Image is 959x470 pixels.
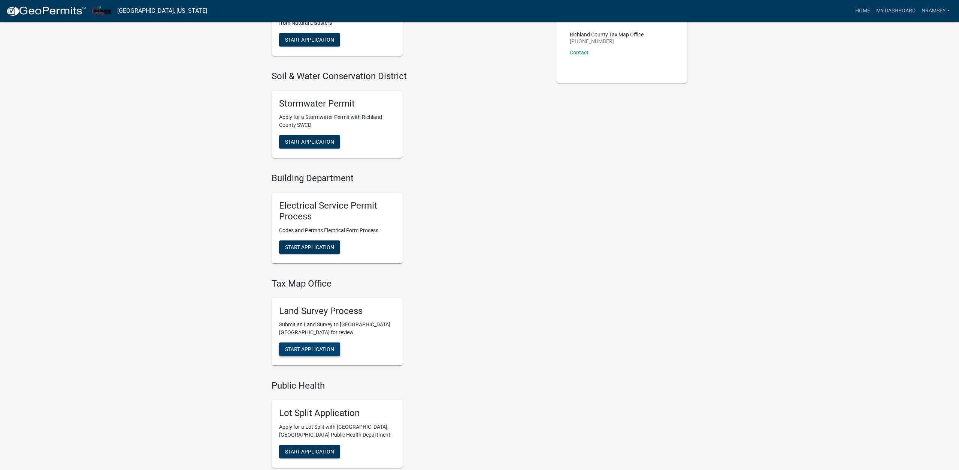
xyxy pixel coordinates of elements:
[570,39,644,44] p: [PHONE_NUMBER]
[272,173,545,184] h4: Building Department
[285,36,334,42] span: Start Application
[279,408,395,419] h5: Lot Split Application
[285,346,334,352] span: Start Application
[279,423,395,439] p: Apply for a Lot Split with [GEOGRAPHIC_DATA], [GEOGRAPHIC_DATA] Public Health Department
[279,306,395,317] h5: Land Survey Process
[285,449,334,455] span: Start Application
[852,4,873,18] a: Home
[279,98,395,109] h5: Stormwater Permit
[272,380,545,391] h4: Public Health
[570,50,589,56] a: Contact
[272,278,545,289] h4: Tax Map Office
[279,342,340,356] button: Start Application
[279,135,340,149] button: Start Application
[279,445,340,458] button: Start Application
[919,4,953,18] a: nramsey
[272,71,545,82] h4: Soil & Water Conservation District
[873,4,919,18] a: My Dashboard
[279,227,395,234] p: Codes and Permits Electrical Form Process
[279,240,340,254] button: Start Application
[117,5,207,17] a: [GEOGRAPHIC_DATA], [US_STATE]
[279,33,340,47] button: Start Application
[279,321,395,336] p: Submit an Land Survey to [GEOGRAPHIC_DATA] [GEOGRAPHIC_DATA] for review.
[285,139,334,145] span: Start Application
[285,244,334,250] span: Start Application
[92,6,111,16] img: Richland County, Ohio
[279,113,395,129] p: Apply for a Stormwater Permit with Richland County SWCD
[570,32,644,37] p: Richland County Tax Map Office
[279,200,395,222] h5: Electrical Service Permit Process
